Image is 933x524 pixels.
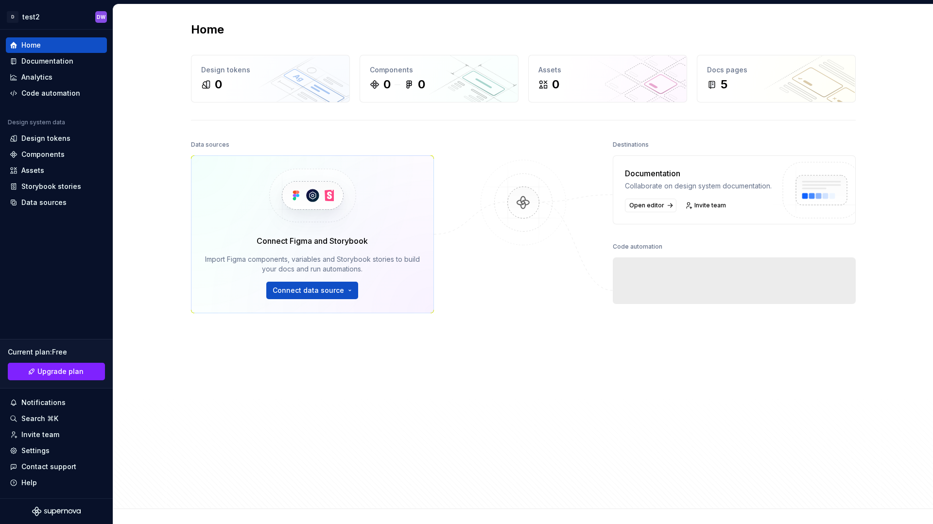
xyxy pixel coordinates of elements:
[707,65,846,75] div: Docs pages
[8,347,105,357] div: Current plan : Free
[6,395,107,410] button: Notifications
[266,282,358,299] button: Connect data source
[7,11,18,23] div: D
[21,56,73,66] div: Documentation
[191,138,229,152] div: Data sources
[22,12,40,22] div: test2
[32,507,81,516] svg: Supernova Logo
[6,195,107,210] a: Data sources
[721,77,727,92] div: 5
[21,398,66,407] div: Notifications
[625,181,772,191] div: Collaborate on design system documentation.
[418,77,425,92] div: 0
[6,69,107,85] a: Analytics
[273,286,344,295] span: Connect data source
[6,475,107,490] button: Help
[37,367,84,376] span: Upgrade plan
[6,179,107,194] a: Storybook stories
[682,199,730,212] a: Invite team
[370,65,508,75] div: Components
[205,254,420,274] div: Import Figma components, variables and Storybook stories to build your docs and run automations.
[625,199,676,212] a: Open editor
[8,118,65,126] div: Design system data
[21,198,67,207] div: Data sources
[6,131,107,146] a: Design tokens
[613,138,649,152] div: Destinations
[257,235,368,247] div: Connect Figma and Storybook
[21,150,65,159] div: Components
[6,53,107,69] a: Documentation
[6,427,107,442] a: Invite team
[538,65,677,75] div: Assets
[201,65,340,75] div: Design tokens
[629,202,664,209] span: Open editor
[21,462,76,472] div: Contact support
[21,88,80,98] div: Code automation
[625,168,772,179] div: Documentation
[21,40,41,50] div: Home
[6,411,107,426] button: Search ⌘K
[552,77,559,92] div: 0
[383,77,391,92] div: 0
[21,182,81,191] div: Storybook stories
[613,240,662,254] div: Code automation
[191,55,350,102] a: Design tokens0
[21,430,59,439] div: Invite team
[697,55,856,102] a: Docs pages5
[8,363,105,380] a: Upgrade plan
[2,6,111,27] button: Dtest2DW
[21,72,52,82] div: Analytics
[694,202,726,209] span: Invite team
[6,443,107,458] a: Settings
[21,446,50,456] div: Settings
[191,22,224,37] h2: Home
[528,55,687,102] a: Assets0
[6,37,107,53] a: Home
[21,414,58,423] div: Search ⌘K
[21,478,37,488] div: Help
[360,55,518,102] a: Components00
[6,163,107,178] a: Assets
[6,147,107,162] a: Components
[215,77,222,92] div: 0
[6,85,107,101] a: Code automation
[97,13,105,21] div: DW
[21,166,44,175] div: Assets
[21,134,70,143] div: Design tokens
[6,459,107,474] button: Contact support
